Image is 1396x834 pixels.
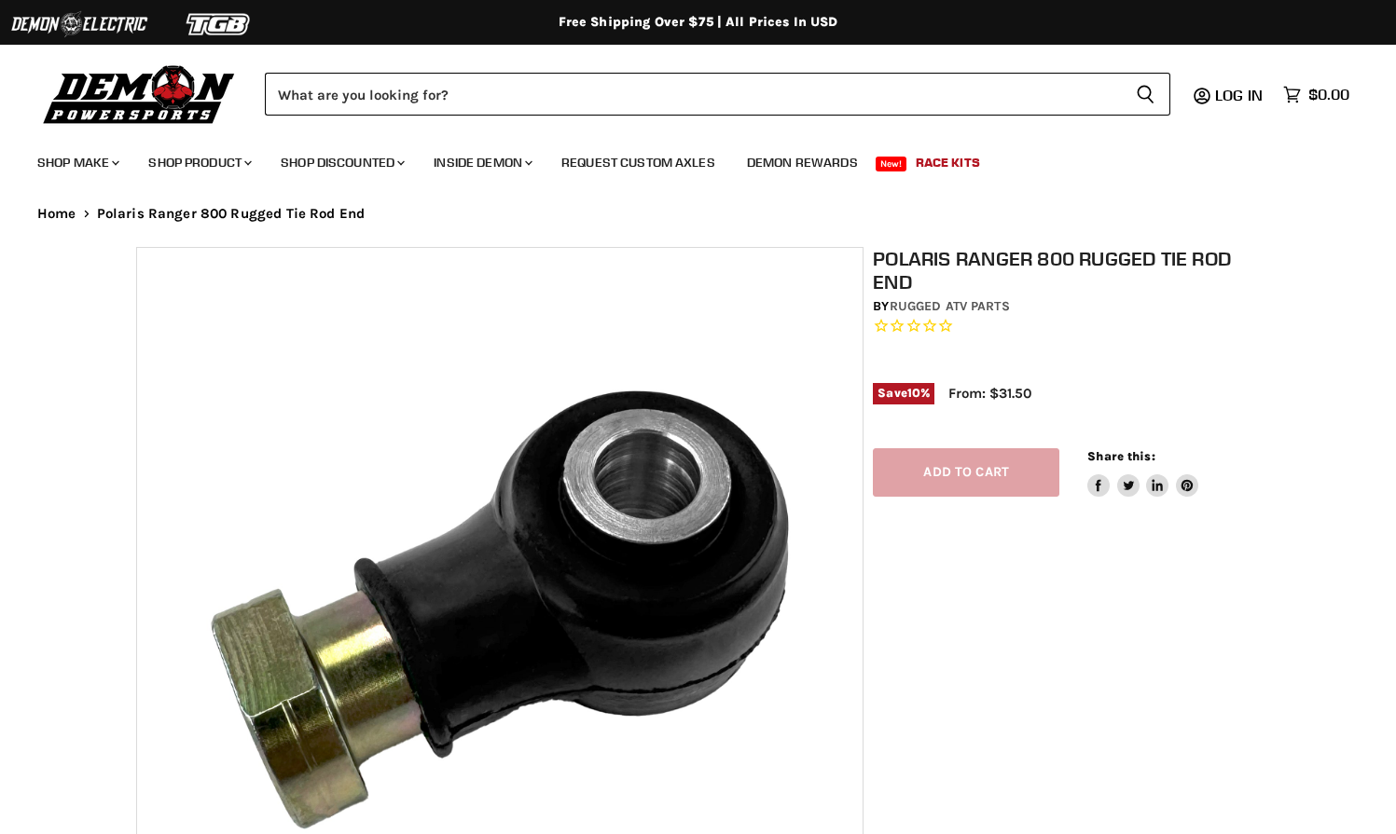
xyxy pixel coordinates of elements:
div: by [873,296,1269,317]
span: Rated 0.0 out of 5 stars 0 reviews [873,317,1269,336]
img: TGB Logo 2 [149,7,289,42]
span: $0.00 [1308,86,1349,103]
button: Search [1121,73,1170,116]
img: Demon Electric Logo 2 [9,7,149,42]
span: Save % [873,383,934,403]
a: Log in [1207,87,1274,103]
a: $0.00 [1274,81,1359,108]
a: Request Custom Axles [547,144,729,182]
img: Demon Powersports [37,61,242,127]
a: Shop Discounted [267,144,416,182]
span: New! [876,157,907,171]
a: Demon Rewards [733,144,872,182]
a: Rugged ATV Parts [890,298,1010,314]
h1: Polaris Ranger 800 Rugged Tie Rod End [873,247,1269,294]
a: Race Kits [902,144,994,182]
span: Log in [1215,86,1263,104]
a: Shop Make [23,144,131,182]
form: Product [265,73,1170,116]
span: Polaris Ranger 800 Rugged Tie Rod End [97,206,366,222]
a: Inside Demon [420,144,544,182]
aside: Share this: [1087,448,1198,498]
input: Search [265,73,1121,116]
ul: Main menu [23,136,1345,182]
span: Share this: [1087,449,1154,463]
a: Shop Product [134,144,263,182]
span: 10 [907,386,920,400]
a: Home [37,206,76,222]
span: From: $31.50 [948,385,1031,402]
